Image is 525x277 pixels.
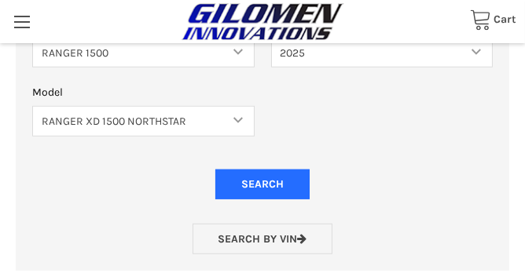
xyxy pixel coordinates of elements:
label: Model [32,84,255,100]
span: Cart [494,13,516,26]
img: GILOMEN INNOVATIONS [178,2,347,41]
input: Search [215,169,310,199]
a: Search by VIN [193,224,333,254]
span: Toggle menu [14,21,30,23]
a: Cart [461,11,525,31]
